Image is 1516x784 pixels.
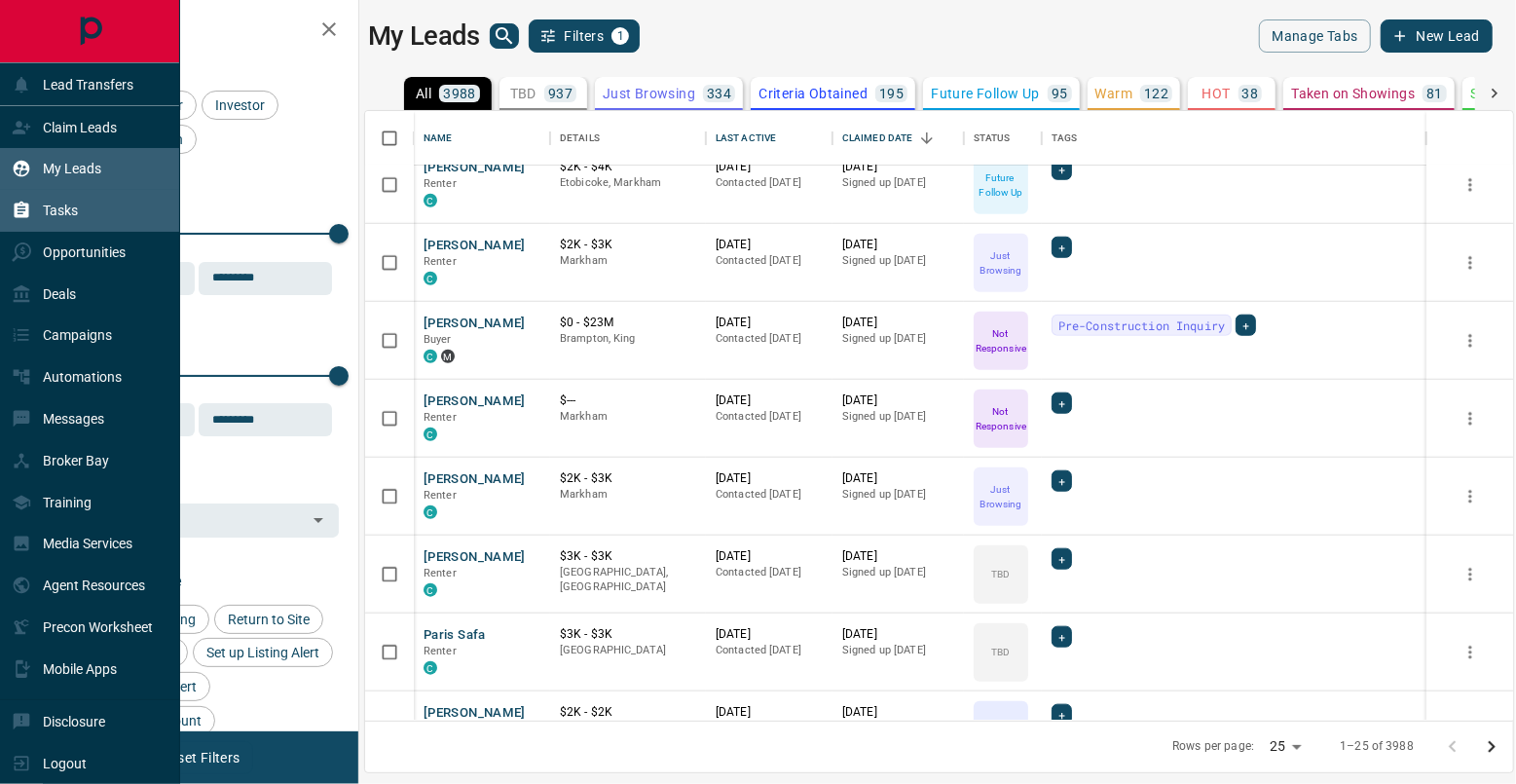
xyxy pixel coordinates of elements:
[424,411,457,424] span: Renter
[560,159,696,175] p: $2K - $4K
[424,159,526,177] button: [PERSON_NAME]
[716,565,823,580] p: Contacted [DATE]
[529,19,641,53] button: Filters1
[707,87,731,100] p: 334
[560,704,696,721] p: $2K - $2K
[1052,626,1072,648] div: +
[416,87,431,100] p: All
[424,350,437,363] div: condos.ca
[976,170,1026,200] p: Future Follow Up
[879,87,904,100] p: 195
[443,87,476,100] p: 3988
[193,638,333,667] div: Set up Listing Alert
[1052,470,1072,492] div: +
[1242,87,1259,100] p: 38
[832,111,964,166] div: Claimed Date
[560,548,696,565] p: $3K - $3K
[1052,704,1072,726] div: +
[842,565,954,580] p: Signed up [DATE]
[305,506,332,534] button: Open
[1291,87,1415,100] p: Taken on Showings
[976,482,1026,511] p: Just Browsing
[1456,560,1485,589] button: more
[550,111,706,166] div: Details
[716,409,823,425] p: Contacted [DATE]
[913,125,941,152] button: Sort
[424,489,457,502] span: Renter
[842,704,954,721] p: [DATE]
[1058,627,1065,647] span: +
[510,87,536,100] p: TBD
[1058,705,1065,725] span: +
[716,548,823,565] p: [DATE]
[1456,716,1485,745] button: more
[1456,404,1485,433] button: more
[424,470,526,489] button: [PERSON_NAME]
[964,111,1042,166] div: Status
[414,111,550,166] div: Name
[842,548,954,565] p: [DATE]
[1058,160,1065,179] span: +
[758,87,868,100] p: Criteria Obtained
[974,111,1011,166] div: Status
[1262,732,1309,761] div: 25
[716,626,823,643] p: [DATE]
[1172,738,1254,755] p: Rows per page:
[424,392,526,411] button: [PERSON_NAME]
[1052,548,1072,570] div: +
[424,548,526,567] button: [PERSON_NAME]
[62,19,339,43] h2: Filters
[1456,482,1485,511] button: more
[424,505,437,519] div: condos.ca
[490,23,519,49] button: search button
[1426,87,1443,100] p: 81
[1381,19,1493,53] button: New Lead
[1472,728,1511,766] button: Go to next page
[842,159,954,175] p: [DATE]
[424,645,457,657] span: Renter
[560,315,696,331] p: $0 - $23M
[560,626,696,643] p: $3K - $3K
[716,470,823,487] p: [DATE]
[842,175,954,191] p: Signed up [DATE]
[1242,316,1249,335] span: +
[976,326,1026,355] p: Not Responsive
[424,315,526,333] button: [PERSON_NAME]
[842,253,954,269] p: Signed up [DATE]
[842,111,913,166] div: Claimed Date
[560,470,696,487] p: $2K - $3K
[1058,393,1065,413] span: +
[424,626,486,645] button: Paris Safa
[991,567,1010,581] p: TBD
[1340,738,1414,755] p: 1–25 of 3988
[1058,471,1065,491] span: +
[1042,111,1426,166] div: Tags
[560,175,696,191] p: Etobicoke, Markham
[1058,549,1065,569] span: +
[1236,315,1256,336] div: +
[560,409,696,425] p: Markham
[1058,316,1225,335] span: Pre-Construction Inquiry
[424,704,526,723] button: [PERSON_NAME]
[424,583,437,597] div: condos.ca
[1095,87,1133,100] p: Warm
[716,159,823,175] p: [DATE]
[1456,170,1485,200] button: more
[424,272,437,285] div: condos.ca
[424,567,457,579] span: Renter
[842,487,954,503] p: Signed up [DATE]
[560,237,696,253] p: $2K - $3K
[424,428,437,441] div: condos.ca
[842,409,954,425] p: Signed up [DATE]
[1052,87,1068,100] p: 95
[424,111,453,166] div: Name
[716,253,823,269] p: Contacted [DATE]
[613,29,627,43] span: 1
[716,331,823,347] p: Contacted [DATE]
[560,643,696,658] p: [GEOGRAPHIC_DATA]
[991,645,1010,659] p: TBD
[716,111,776,166] div: Last Active
[200,645,326,660] span: Set up Listing Alert
[842,626,954,643] p: [DATE]
[1052,159,1072,180] div: +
